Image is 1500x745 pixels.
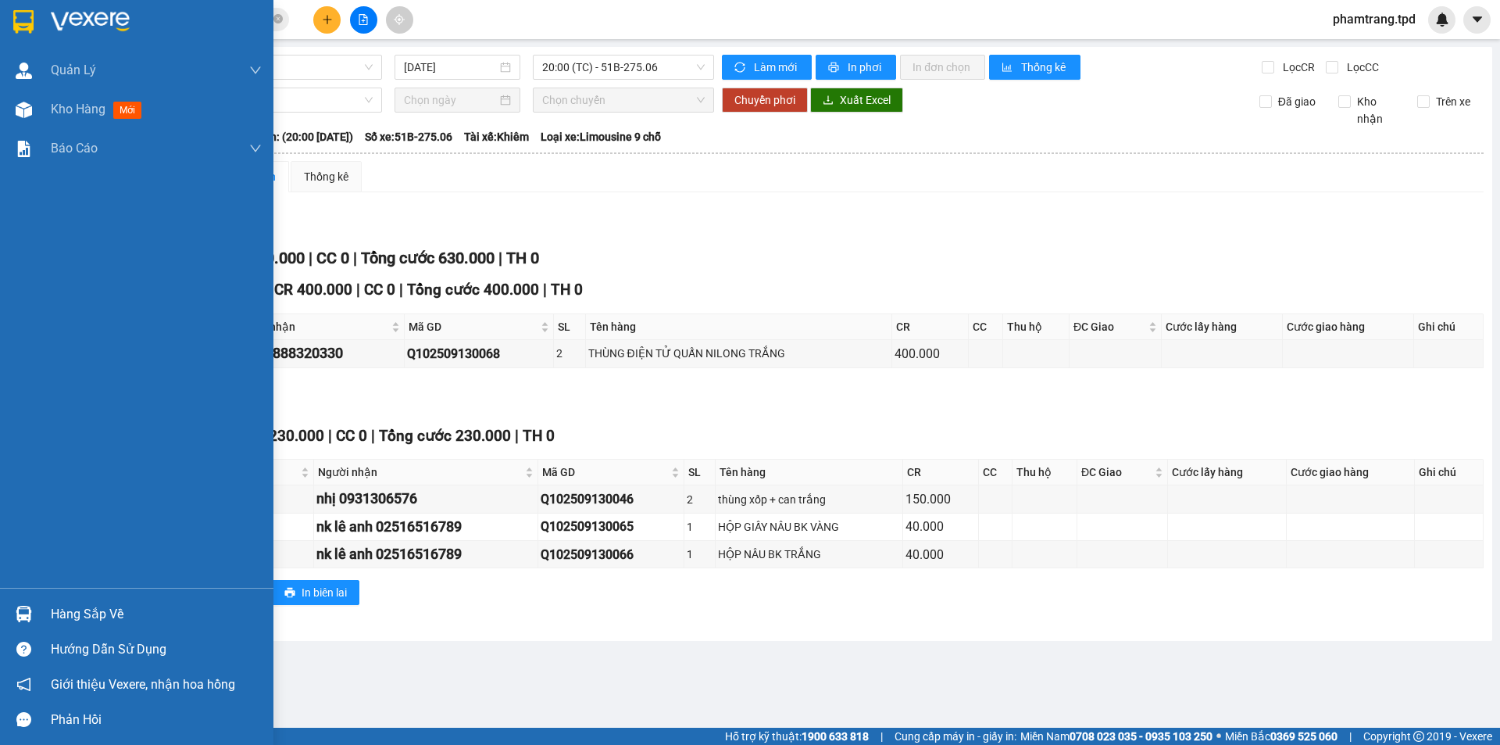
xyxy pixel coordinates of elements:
[353,249,357,267] span: |
[409,318,537,335] span: Mã GD
[900,55,985,80] button: In đơn chọn
[905,545,976,564] div: 40.000
[586,314,892,340] th: Tên hàng
[722,88,808,113] button: Chuyển phơi
[407,344,551,364] div: Q102509130068
[905,517,976,536] div: 40.000
[405,340,554,367] td: Q102509130068
[328,427,332,445] span: |
[989,55,1080,80] button: bar-chartThống kê
[1341,59,1381,76] span: Lọc CC
[1002,62,1015,74] span: bar-chart
[379,427,511,445] span: Tổng cước 230.000
[13,13,138,32] div: Trạm 128
[1003,314,1070,340] th: Thu hộ
[541,545,681,564] div: Q102509130066
[361,249,495,267] span: Tổng cước 630.000
[318,464,522,481] span: Người nhận
[273,13,283,27] span: close-circle
[246,427,324,445] span: CR 230.000
[1272,93,1322,110] span: Đã giao
[16,712,31,727] span: message
[588,345,889,362] div: THÙNG ĐIỆN TỬ QUẤN NILONG TRẮNG
[892,314,969,340] th: CR
[816,55,896,80] button: printerIn phơi
[687,518,712,535] div: 1
[1277,59,1317,76] span: Lọc CR
[1020,728,1212,745] span: Miền Nam
[541,517,681,536] div: Q102509130065
[541,489,681,509] div: Q102509130046
[13,15,37,31] span: Gửi:
[386,6,413,34] button: aim
[542,56,705,79] span: 20:00 (TC) - 51B-275.06
[810,88,903,113] button: downloadXuất Excel
[895,728,1016,745] span: Cung cấp máy in - giấy in:
[1283,314,1414,340] th: Cước giao hàng
[316,488,535,510] div: nhị 0931306576
[718,546,901,563] div: HỘP NÂU BK TRẮNG
[542,88,705,112] span: Chọn chuyến
[322,14,333,25] span: plus
[716,460,904,485] th: Tên hàng
[249,142,262,155] span: down
[840,91,891,109] span: Xuất Excel
[16,141,32,157] img: solution-icon
[13,10,34,34] img: logo-vxr
[498,249,502,267] span: |
[1320,9,1428,29] span: phamtrang.tpd
[895,344,966,364] div: 400.000
[51,638,262,661] div: Hướng dẫn sử dụng
[13,73,138,91] div: 075095006526
[51,102,105,116] span: Kho hàng
[542,464,668,481] span: Mã GD
[51,60,96,80] span: Quản Lý
[725,728,869,745] span: Hỗ trợ kỹ thuật:
[979,460,1012,485] th: CC
[16,642,31,657] span: question-circle
[1225,728,1337,745] span: Miền Bắc
[541,128,661,145] span: Loại xe: Limousine 9 chỗ
[1021,59,1068,76] span: Thống kê
[718,518,901,535] div: HỘP GIẤY NÂU BK VÀNG
[538,485,684,513] td: Q102509130046
[1073,318,1145,335] span: ĐC Giao
[538,514,684,541] td: Q102509130065
[113,102,141,119] span: mới
[51,138,98,158] span: Báo cáo
[149,15,187,31] span: Nhận:
[880,728,883,745] span: |
[16,102,32,118] img: warehouse-icon
[51,708,262,732] div: Phản hồi
[506,249,539,267] span: TH 0
[316,516,535,538] div: nk lê anh 02516516789
[16,63,32,79] img: warehouse-icon
[16,677,31,692] span: notification
[754,59,799,76] span: Làm mới
[236,318,388,335] span: Người nhận
[1287,460,1416,485] th: Cước giao hàng
[684,460,716,485] th: SL
[718,491,901,508] div: thùng xốp + can trắng
[273,14,283,23] span: close-circle
[734,62,748,74] span: sync
[239,128,353,145] span: Chuyến: (20:00 [DATE])
[823,95,834,107] span: download
[371,427,375,445] span: |
[1216,733,1221,740] span: ⚪️
[316,543,535,565] div: nk lê anh 02516516789
[12,102,36,119] span: CR :
[1168,460,1286,485] th: Cước lấy hàng
[404,59,497,76] input: 13/09/2025
[16,606,32,622] img: warehouse-icon
[1435,13,1449,27] img: icon-new-feature
[399,281,403,299] span: |
[149,32,255,70] div: HD COMPUTER
[1413,731,1424,742] span: copyright
[523,427,555,445] span: TH 0
[407,281,539,299] span: Tổng cước 400.000
[313,6,341,34] button: plus
[722,55,812,80] button: syncLàm mới
[13,32,138,51] div: [PERSON_NAME]
[358,14,369,25] span: file-add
